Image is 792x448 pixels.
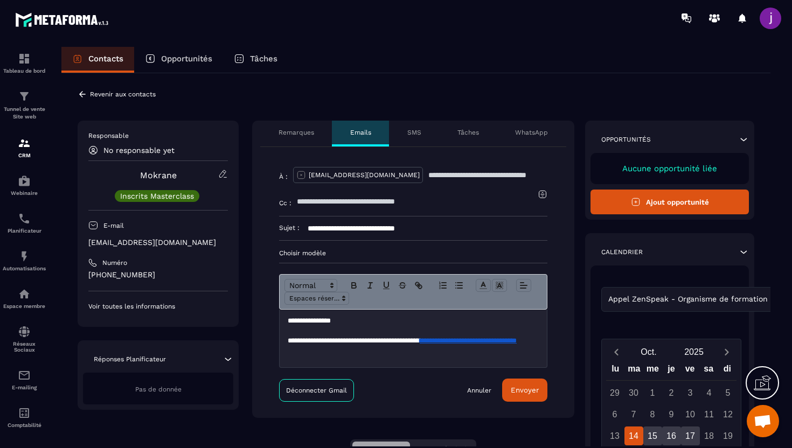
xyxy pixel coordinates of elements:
[3,398,46,436] a: accountantaccountantComptabilité
[3,82,46,129] a: formationformationTunnel de vente Site web
[606,361,625,380] div: lu
[61,47,134,73] a: Contacts
[3,242,46,279] a: automationsautomationsAutomatisations
[350,128,371,137] p: Emails
[18,212,31,225] img: scheduler
[717,345,737,359] button: Next month
[102,258,127,267] p: Numéro
[747,405,779,437] div: Ouvrir le chat
[3,166,46,204] a: automationsautomationsWebinaire
[625,361,644,380] div: ma
[719,426,738,445] div: 19
[3,303,46,309] p: Espace membre
[662,383,681,402] div: 2
[18,250,31,263] img: automations
[662,361,681,380] div: je
[681,383,700,402] div: 3
[88,302,228,311] p: Voir toutes les informations
[681,426,700,445] div: 17
[606,405,624,424] div: 6
[18,288,31,300] img: automations
[279,172,288,181] p: À :
[88,270,228,280] p: [PHONE_NUMBER]
[601,135,651,144] p: Opportunités
[250,54,277,64] p: Tâches
[279,223,300,232] p: Sujet :
[671,342,717,361] button: Open years overlay
[18,369,31,382] img: email
[3,190,46,196] p: Webinaire
[699,361,718,380] div: sa
[3,68,46,74] p: Tableau de bord
[120,192,194,200] p: Inscrits Masterclass
[624,426,643,445] div: 14
[606,293,770,305] span: Appel ZenSpeak - Organisme de formation
[3,228,46,234] p: Planificateur
[643,383,662,402] div: 1
[624,383,643,402] div: 30
[88,54,123,64] p: Contacts
[680,361,699,380] div: ve
[626,342,671,361] button: Open months overlay
[700,405,719,424] div: 11
[718,361,737,380] div: di
[643,426,662,445] div: 15
[18,137,31,150] img: formation
[88,131,228,140] p: Responsable
[3,204,46,242] a: schedulerschedulerPlanificateur
[407,128,421,137] p: SMS
[606,426,624,445] div: 13
[3,44,46,82] a: formationformationTableau de bord
[643,405,662,424] div: 8
[88,237,228,248] p: [EMAIL_ADDRESS][DOMAIN_NAME]
[18,52,31,65] img: formation
[18,174,31,187] img: automations
[502,379,547,402] button: Envoyer
[90,90,156,98] p: Revenir aux contacts
[606,383,624,402] div: 29
[624,405,643,424] div: 7
[94,355,166,363] p: Réponses Planificateur
[3,106,46,121] p: Tunnel de vente Site web
[18,325,31,338] img: social-network
[3,361,46,398] a: emailemailE-mailing
[719,405,738,424] div: 12
[3,279,46,317] a: automationsautomationsEspace membre
[3,422,46,428] p: Comptabilité
[643,361,662,380] div: me
[15,10,112,30] img: logo
[662,405,681,424] div: 9
[606,345,626,359] button: Previous month
[134,47,223,73] a: Opportunités
[223,47,288,73] a: Tâches
[601,248,643,256] p: Calendrier
[601,164,738,173] p: Aucune opportunité liée
[3,317,46,361] a: social-networksocial-networkRéseaux Sociaux
[18,90,31,103] img: formation
[279,128,314,137] p: Remarques
[700,383,719,402] div: 4
[700,426,719,445] div: 18
[279,249,547,257] p: Choisir modèle
[103,146,175,155] p: No responsable yet
[770,293,778,305] input: Search for option
[309,171,420,179] p: [EMAIL_ADDRESS][DOMAIN_NAME]
[3,152,46,158] p: CRM
[135,386,182,393] span: Pas de donnée
[103,221,124,230] p: E-mail
[279,379,354,402] a: Déconnecter Gmail
[18,407,31,419] img: accountant
[681,405,700,424] div: 10
[3,265,46,271] p: Automatisations
[515,128,548,137] p: WhatsApp
[3,341,46,353] p: Réseaux Sociaux
[279,199,291,207] p: Cc :
[467,386,491,395] a: Annuler
[161,54,212,64] p: Opportunités
[719,383,738,402] div: 5
[590,190,749,214] button: Ajout opportunité
[662,426,681,445] div: 16
[457,128,479,137] p: Tâches
[140,170,177,180] a: Mokrane
[3,384,46,390] p: E-mailing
